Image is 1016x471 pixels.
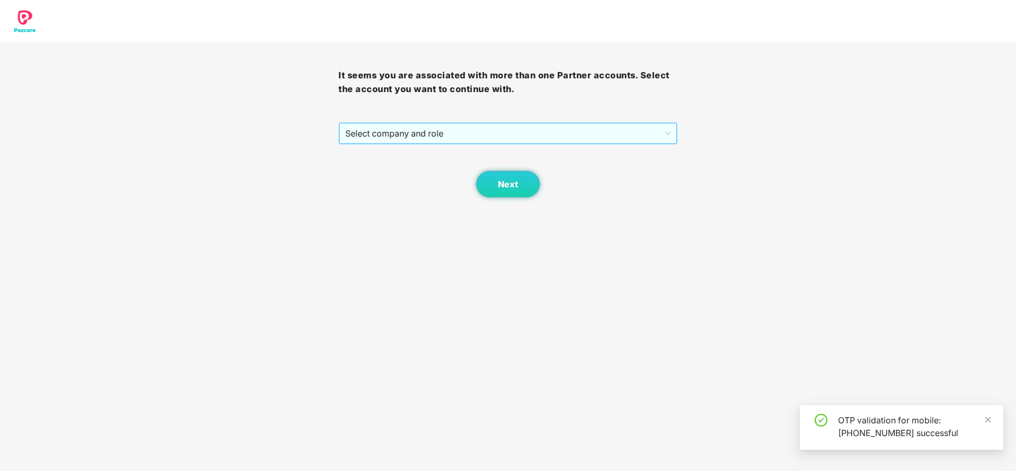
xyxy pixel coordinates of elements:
span: close [984,416,992,423]
span: Select company and role [345,123,670,143]
h3: It seems you are associated with more than one Partner accounts. Select the account you want to c... [338,69,677,96]
span: check-circle [815,414,827,427]
button: Next [476,171,540,197]
div: OTP validation for mobile: [PHONE_NUMBER] successful [838,414,991,439]
span: Next [498,179,518,189]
